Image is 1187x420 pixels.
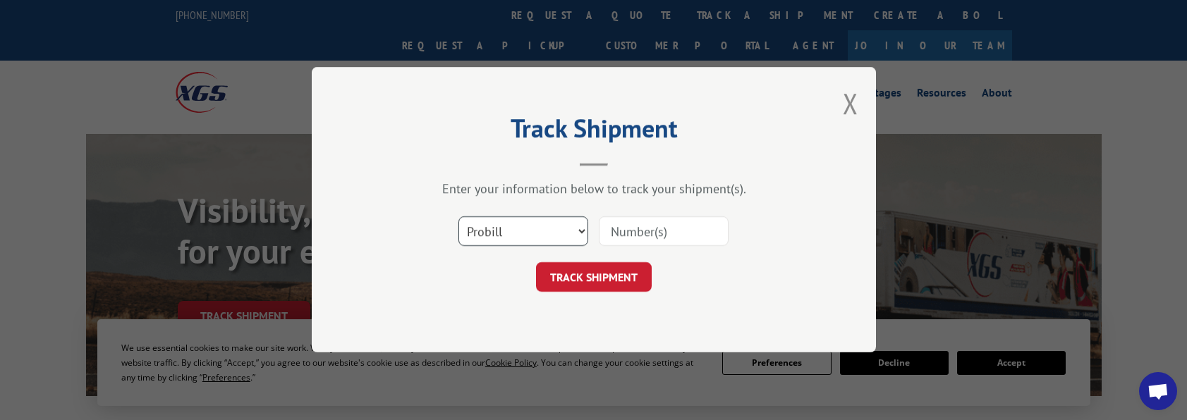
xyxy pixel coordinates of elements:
[382,118,805,145] h2: Track Shipment
[382,181,805,197] div: Enter your information below to track your shipment(s).
[536,263,652,292] button: TRACK SHIPMENT
[599,217,729,247] input: Number(s)
[843,85,858,122] button: Close modal
[1139,372,1177,410] div: Open chat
